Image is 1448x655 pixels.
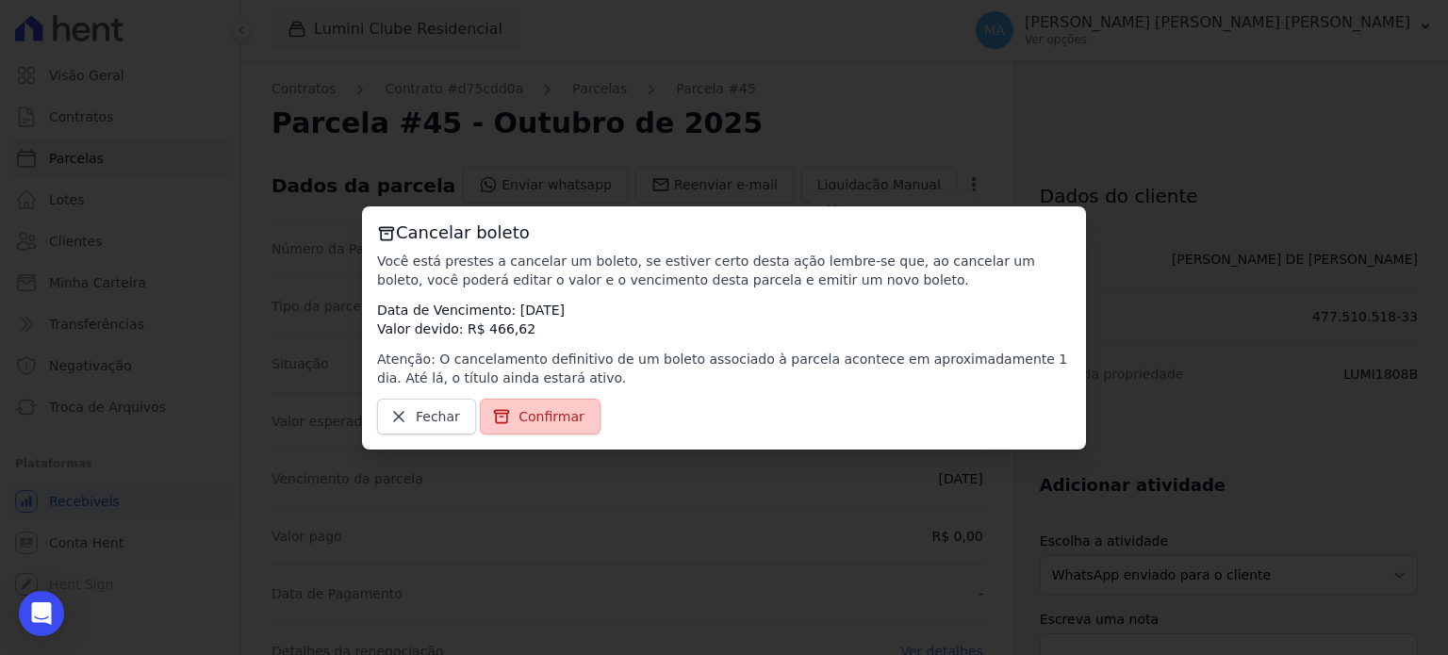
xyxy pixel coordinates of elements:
div: Open Intercom Messenger [19,591,64,636]
a: Confirmar [480,399,601,434]
p: Atenção: O cancelamento definitivo de um boleto associado à parcela acontece em aproximadamente 1... [377,350,1071,387]
a: Fechar [377,399,476,434]
p: Data de Vencimento: [DATE] Valor devido: R$ 466,62 [377,301,1071,338]
h3: Cancelar boleto [377,221,1071,244]
span: Fechar [416,407,460,426]
span: Confirmar [518,407,584,426]
p: Você está prestes a cancelar um boleto, se estiver certo desta ação lembre-se que, ao cancelar um... [377,252,1071,289]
